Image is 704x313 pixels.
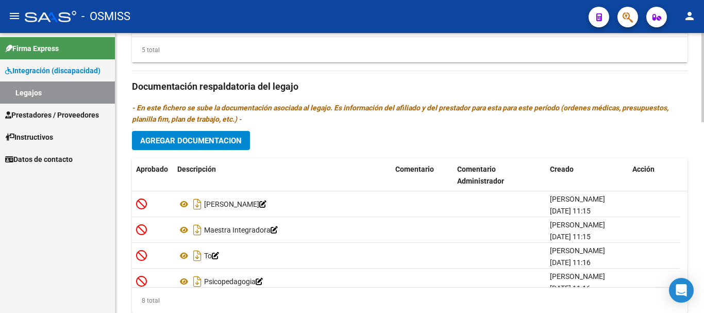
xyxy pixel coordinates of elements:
i: Descargar documento [191,248,204,264]
span: [PERSON_NAME] [550,195,605,203]
span: Creado [550,165,574,173]
span: - OSMISS [81,5,130,28]
span: Aprobado [136,165,168,173]
mat-icon: menu [8,10,21,22]
div: Open Intercom Messenger [669,278,694,303]
i: - En este fichero se sube la documentación asociada al legajo. Es información del afiliado y del ... [132,104,668,123]
span: [PERSON_NAME] [550,272,605,281]
i: Descargar documento [191,196,204,212]
span: [DATE] 11:15 [550,207,591,215]
div: Maestra Integradora [177,222,387,238]
span: [DATE] 11:16 [550,284,591,292]
span: Instructivos [5,131,53,143]
span: Integración (discapacidad) [5,65,100,76]
datatable-header-cell: Creado [546,158,628,192]
i: Descargar documento [191,222,204,238]
span: [PERSON_NAME] [550,246,605,255]
span: [DATE] 11:15 [550,233,591,241]
span: Agregar Documentacion [140,136,242,145]
span: Prestadores / Proveedores [5,109,99,121]
datatable-header-cell: Comentario [391,158,453,192]
datatable-header-cell: Comentario Administrador [453,158,546,192]
span: Firma Express [5,43,59,54]
datatable-header-cell: Acción [628,158,680,192]
span: Acción [632,165,655,173]
div: 5 total [132,44,160,56]
button: Agregar Documentacion [132,131,250,150]
i: Descargar documento [191,273,204,290]
datatable-header-cell: Descripción [173,158,391,192]
span: [DATE] 11:16 [550,258,591,267]
div: Psicopedagogia [177,273,387,290]
datatable-header-cell: Aprobado [132,158,173,192]
mat-icon: person [683,10,696,22]
h3: Documentación respaldatoria del legajo [132,79,688,94]
span: Comentario [395,165,434,173]
span: Datos de contacto [5,154,73,165]
span: Descripción [177,165,216,173]
div: To [177,248,387,264]
div: [PERSON_NAME] [177,196,387,212]
span: Comentario Administrador [457,165,504,185]
div: 8 total [132,295,160,306]
span: [PERSON_NAME] [550,221,605,229]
